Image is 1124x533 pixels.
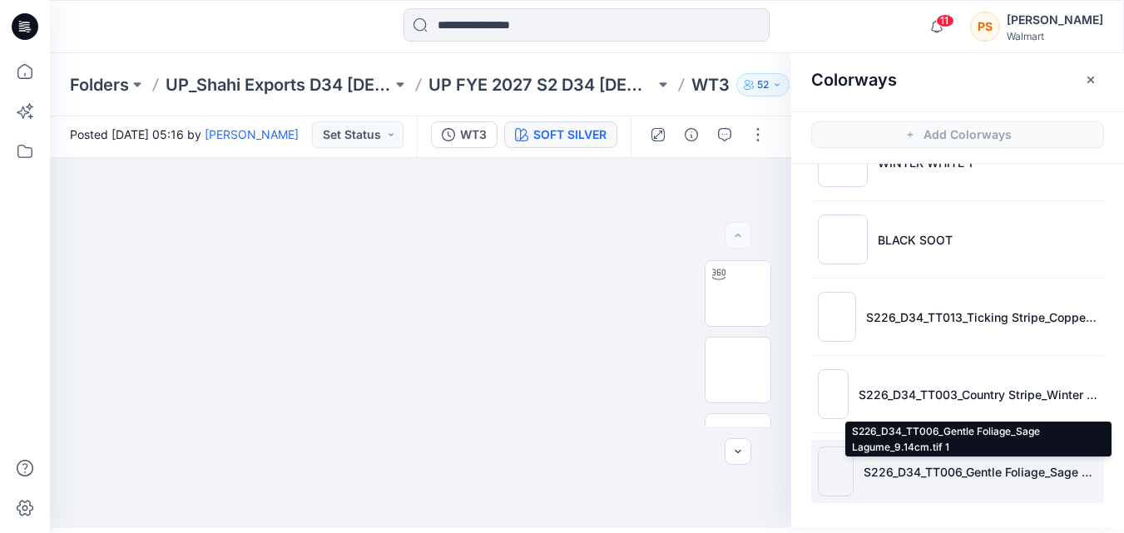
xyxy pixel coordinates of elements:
a: [PERSON_NAME] [205,127,299,141]
div: [PERSON_NAME] [1007,10,1103,30]
p: S226_D34_TT013_Ticking Stripe_Copper Pipe_8cm.tif 1 [866,308,1097,326]
p: 52 [757,76,769,94]
div: PS [970,12,1000,42]
p: S226_D34_TT003_Country Stripe_Winter White_Polished Blue_8cm.tif 1 [859,386,1097,403]
img: BLACK SOOT [818,215,868,264]
span: 11 [936,14,954,27]
img: S226_D34_TT003_Country Stripe_Winter White_Polished Blue_8cm.tif 1 [818,369,849,419]
a: UP FYE 2027 S2 D34 [DEMOGRAPHIC_DATA] Woven Tops [428,73,655,96]
img: S226_D34_TT006_Gentle Foliage_Sage Lagume_9.14cm.tif 1 [818,447,854,496]
button: SOFT SILVER [504,121,617,148]
div: Walmart [1007,30,1103,42]
p: S226_D34_TT006_Gentle Foliage_Sage Lagume_9.14cm.tif 1 [864,463,1097,481]
span: Posted [DATE] 05:16 by [70,126,299,143]
div: WT3 [460,126,487,144]
a: UP_Shahi Exports D34 [DEMOGRAPHIC_DATA] Tops [166,73,392,96]
button: 52 [736,73,790,96]
div: SOFT SILVER [533,126,607,144]
button: WT3 [431,121,498,148]
h2: Colorways [811,70,897,90]
img: S226_D34_TT013_Ticking Stripe_Copper Pipe_8cm.tif 1 [818,292,856,342]
a: Folders [70,73,129,96]
button: Details [678,121,705,148]
p: BLACK SOOT [878,231,953,249]
p: WT3 [691,73,730,96]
